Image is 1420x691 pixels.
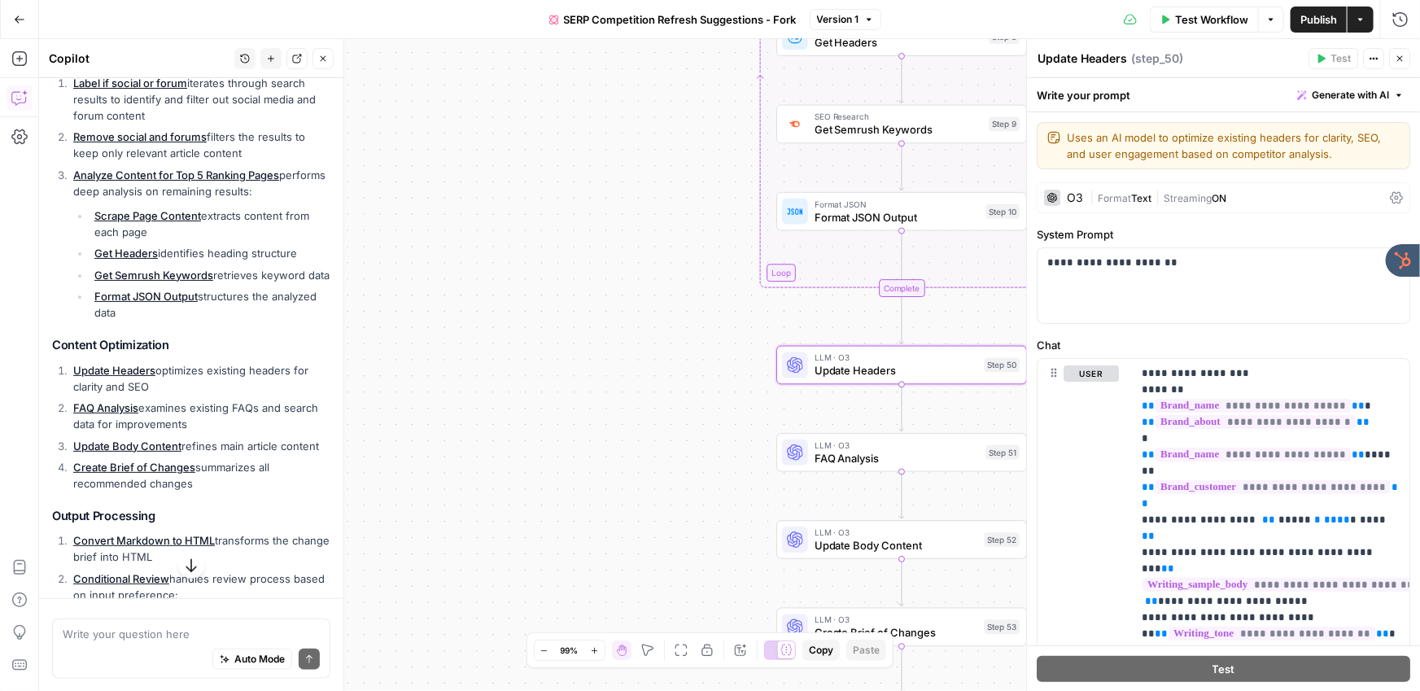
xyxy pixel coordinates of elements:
li: extracts content from each page [90,208,330,240]
div: Copilot [49,50,229,67]
span: Update Headers [815,363,978,379]
a: Create Brief of Changes [73,461,195,474]
a: Label if social or forum [73,77,187,90]
h3: Content Optimization [52,338,330,353]
div: Step 51 [986,445,1020,460]
a: Analyze Content for Top 5 Ranking Pages [73,168,279,181]
li: handles review process based on input preference: [69,571,330,665]
span: Test [1212,660,1235,676]
li: filters the results to keep only relevant article content [69,129,330,161]
div: O3 [1067,192,1083,203]
span: Auto Mode [234,651,285,666]
span: SEO Research [815,111,983,124]
a: Scrape Page Content [94,209,201,222]
a: Get Semrush Keywords [94,269,213,282]
span: Text [1131,192,1151,204]
a: Get Headers [94,247,158,260]
span: Streaming [1164,192,1212,204]
span: Generate with AI [1312,88,1389,103]
div: SEO ResearchGet Semrush KeywordsStep 9 [776,105,1027,144]
textarea: Update Headers [1038,50,1127,67]
span: Copy [809,643,833,658]
textarea: Uses an AI model to optimize existing headers for clarity, SEO, and user engagement based on comp... [1067,129,1400,162]
button: user [1064,365,1119,382]
button: Copy [802,640,840,661]
div: LLM · O3Create Brief of ChangesStep 53 [776,608,1027,647]
button: SERP Competition Refresh Suggestions - Fork [540,7,806,33]
li: iterates through search results to identify and filter out social media and forum content [69,75,330,124]
button: Publish [1291,7,1347,33]
label: Chat [1037,337,1410,353]
span: LLM · O3 [815,352,978,365]
button: Test [1037,655,1410,681]
li: performs deep analysis on remaining results: [69,167,330,321]
div: Complete [776,279,1027,297]
g: Edge from step_6-iteration-end to step_50 [899,297,904,344]
div: LLM · O3Update HeadersStep 50 [776,346,1027,385]
button: Version 1 [810,9,881,30]
button: Generate with AI [1291,85,1410,106]
span: SERP Competition Refresh Suggestions - Fork [564,11,797,28]
g: Edge from step_9 to step_10 [899,143,904,190]
span: ( step_50 ) [1131,50,1183,67]
div: Step 53 [985,620,1020,635]
span: LLM · O3 [815,614,978,627]
div: Step 8 [990,29,1020,44]
li: structures the analyzed data [90,288,330,321]
button: Auto Mode [212,648,292,669]
div: Step 9 [990,117,1020,132]
div: LLM · O3Update Body ContentStep 52 [776,520,1027,559]
span: | [1151,189,1164,205]
label: System Prompt [1037,226,1410,243]
span: Publish [1300,11,1337,28]
a: Convert Markdown to HTML [73,534,215,547]
span: Update Body Content [815,537,978,553]
span: Format JSON [815,198,980,211]
button: Test [1309,48,1358,69]
a: Conditional Review [73,572,169,585]
a: Remove social and forums [73,130,207,143]
span: Format [1098,192,1131,204]
a: Format JSON Output [94,290,198,303]
div: Step 10 [986,204,1020,219]
a: Update Headers [73,364,155,377]
a: Update Body Content [73,440,181,453]
span: Format JSON Output [815,209,980,225]
li: optimizes existing headers for clarity and SEO [69,362,330,395]
li: refines main article content [69,438,330,454]
div: Step 52 [985,532,1020,547]
g: Edge from step_8 to step_9 [899,56,904,103]
span: LLM · O3 [815,526,978,539]
button: Test Workflow [1150,7,1258,33]
li: transforms the change brief into HTML [69,532,330,565]
div: Complete [879,279,925,297]
img: ey5lt04xp3nqzrimtu8q5fsyor3u [787,117,803,131]
li: summarizes all recommended changes [69,459,330,492]
a: FAQ Analysis [73,401,138,414]
span: 99% [561,644,579,657]
div: Write your prompt [1027,78,1420,112]
span: Version 1 [817,12,859,27]
li: identifies heading structure [90,245,330,261]
div: Format JSONFormat JSON OutputStep 10 [776,192,1027,231]
span: LLM · O3 [815,439,980,452]
g: Edge from step_50 to step_51 [899,384,904,431]
span: FAQ Analysis [815,450,980,466]
div: Get HeadersStep 8 [776,17,1027,56]
div: LLM · O3FAQ AnalysisStep 51 [776,433,1027,472]
span: Get Semrush Keywords [815,121,983,138]
li: retrieves keyword data [90,267,330,283]
span: Create Brief of Changes [815,624,978,641]
span: Test [1330,51,1351,66]
span: ON [1212,192,1226,204]
h3: Output Processing [52,509,330,524]
span: Paste [853,643,880,658]
div: Step 50 [985,358,1020,373]
g: Edge from step_52 to step_53 [899,559,904,606]
span: | [1090,189,1098,205]
span: Test Workflow [1175,11,1248,28]
li: examines existing FAQs and search data for improvements [69,400,330,432]
g: Edge from step_51 to step_52 [899,472,904,519]
span: Get Headers [815,34,983,50]
button: Paste [846,640,886,661]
